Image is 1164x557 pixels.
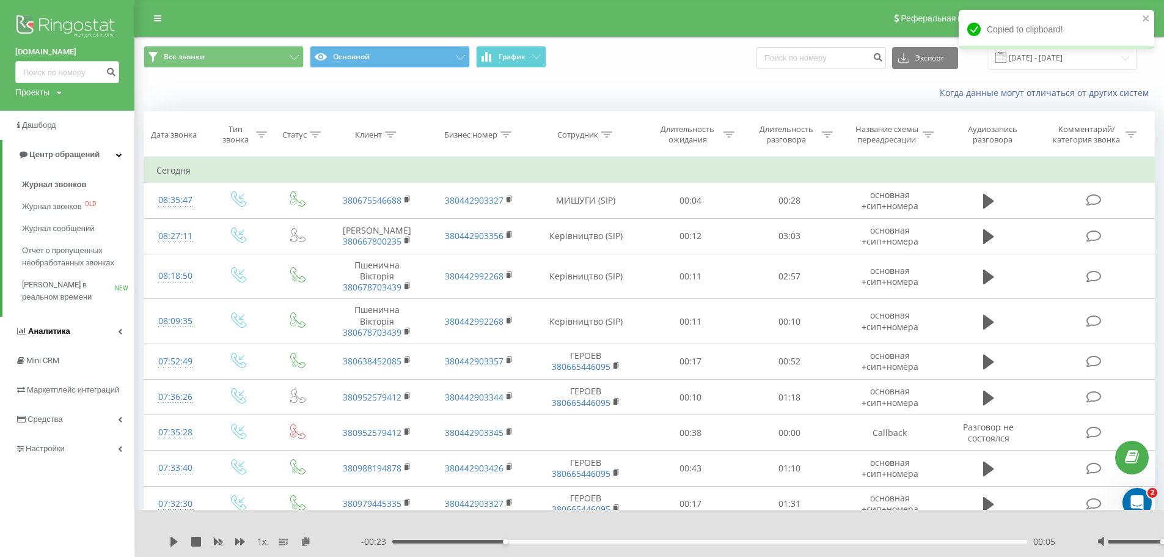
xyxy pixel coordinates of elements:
[838,415,941,451] td: Callback
[22,120,56,130] span: Дашборд
[740,299,838,344] td: 00:10
[641,254,739,299] td: 00:11
[343,281,401,293] a: 380678703439
[892,47,958,69] button: Экспорт
[156,385,195,409] div: 07:36:26
[641,486,739,522] td: 00:17
[343,194,401,206] a: 380675546688
[22,274,134,308] a: [PERSON_NAME] в реальном времениNEW
[530,344,641,379] td: ГЕРОЕВ
[343,235,401,247] a: 380667800235
[15,86,49,98] div: Проекты
[22,179,86,191] span: Журнал звонков
[740,486,838,522] td: 01:31
[740,218,838,254] td: 03:03
[753,124,819,145] div: Длительность разговора
[29,150,100,159] span: Центр обращений
[838,451,941,486] td: основная +сип+номера
[28,326,70,336] span: Аналитика
[940,87,1155,98] a: Когда данные могут отличаться от других систем
[530,380,641,415] td: ГЕРОЕВ
[901,13,1001,23] span: Реферальная программа
[641,344,739,379] td: 00:17
[310,46,470,68] button: Основной
[445,498,503,509] a: 380442903327
[740,380,838,415] td: 01:18
[838,218,941,254] td: основная +сип+номера
[838,254,941,299] td: основная +сип+номера
[15,46,119,58] a: [DOMAIN_NAME]
[740,415,838,451] td: 00:00
[530,218,641,254] td: Керівництво (SIP)
[156,421,195,444] div: 07:35:28
[156,188,195,212] div: 08:35:47
[1142,13,1151,25] button: close
[552,361,610,372] a: 380665446095
[282,130,307,140] div: Статус
[838,380,941,415] td: основная +сип+номера
[444,130,497,140] div: Бизнес номер
[151,130,197,140] div: Дата звонка
[1051,124,1122,145] div: Комментарий/категория звонка
[156,309,195,333] div: 08:09:35
[156,224,195,248] div: 08:27:11
[144,158,1155,183] td: Сегодня
[257,536,266,548] span: 1 x
[530,486,641,522] td: ГЕРОЕВ
[445,315,503,327] a: 380442992268
[838,183,941,218] td: основная +сип+номера
[953,124,1032,145] div: Аудиозапись разговора
[959,10,1154,49] div: Copied to clipboard!
[144,46,304,68] button: Все звонки
[641,218,739,254] td: 00:12
[1033,536,1055,548] span: 00:05
[740,183,838,218] td: 00:28
[641,183,739,218] td: 00:04
[22,223,94,235] span: Журнал сообщений
[641,299,739,344] td: 00:11
[740,254,838,299] td: 02:57
[22,196,134,218] a: Журнал звонковOLD
[343,326,401,338] a: 380678703439
[343,355,401,367] a: 380638452085
[326,254,428,299] td: Пшенична Вікторія
[156,264,195,288] div: 08:18:50
[552,468,610,479] a: 380665446095
[740,451,838,486] td: 01:10
[22,218,134,240] a: Журнал сообщений
[530,254,641,299] td: Керівництво (SIP)
[2,140,134,169] a: Центр обращений
[343,462,401,474] a: 380988194878
[156,456,195,480] div: 07:33:40
[445,194,503,206] a: 380442903327
[445,427,503,438] a: 380442903345
[26,356,59,365] span: Mini CRM
[445,270,503,282] a: 380442992268
[530,183,641,218] td: МИШУГИ (SIP)
[156,492,195,516] div: 07:32:30
[22,174,134,196] a: Журнал звонков
[530,451,641,486] td: ГЕРОЕВ
[641,380,739,415] td: 00:10
[343,391,401,403] a: 380952579412
[445,391,503,403] a: 380442903344
[445,230,503,242] a: 380442903356
[22,245,128,269] span: Отчет о пропущенных необработанных звонках
[15,61,119,83] input: Поиск по номеру
[445,355,503,367] a: 380442903357
[854,124,920,145] div: Название схемы переадресации
[641,451,739,486] td: 00:43
[326,218,428,254] td: [PERSON_NAME]
[15,12,119,43] img: Ringostat logo
[756,47,886,69] input: Поиск по номеру
[557,130,598,140] div: Сотрудник
[838,486,941,522] td: основная +сип+номера
[22,201,82,213] span: Журнал звонков
[22,279,115,303] span: [PERSON_NAME] в реальном времени
[838,344,941,379] td: основная +сип+номера
[22,240,134,274] a: Отчет о пропущенных необработанных звонках
[343,427,401,438] a: 380952579412
[530,299,641,344] td: Керівництво (SIP)
[326,299,428,344] td: Пшенична Вікторія
[343,498,401,509] a: 380979445335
